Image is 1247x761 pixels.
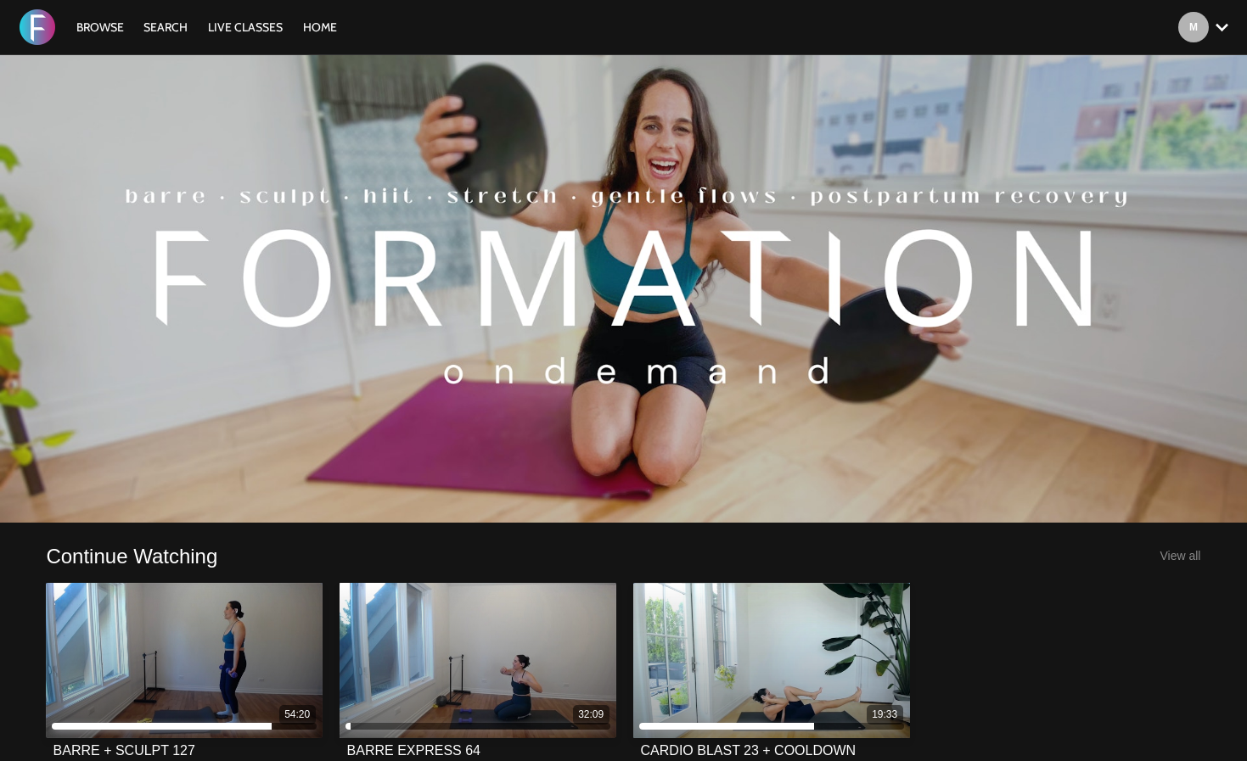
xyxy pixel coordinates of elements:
[641,742,857,758] div: CARDIO BLAST 23 + COOLDOWN
[1160,549,1200,562] a: View all
[68,19,346,36] nav: Primary
[20,9,55,45] img: FORMATION
[872,708,897,722] div: 19:33
[347,742,480,758] div: BARRE EXPRESS 64
[53,742,195,758] div: BARRE + SCULPT 127
[199,20,291,35] a: LIVE CLASSES
[46,543,217,569] a: Continue Watching
[578,708,604,722] div: 32:09
[295,20,345,35] a: HOME
[68,20,132,35] a: Browse
[284,708,310,722] div: 54:20
[135,20,196,35] a: Search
